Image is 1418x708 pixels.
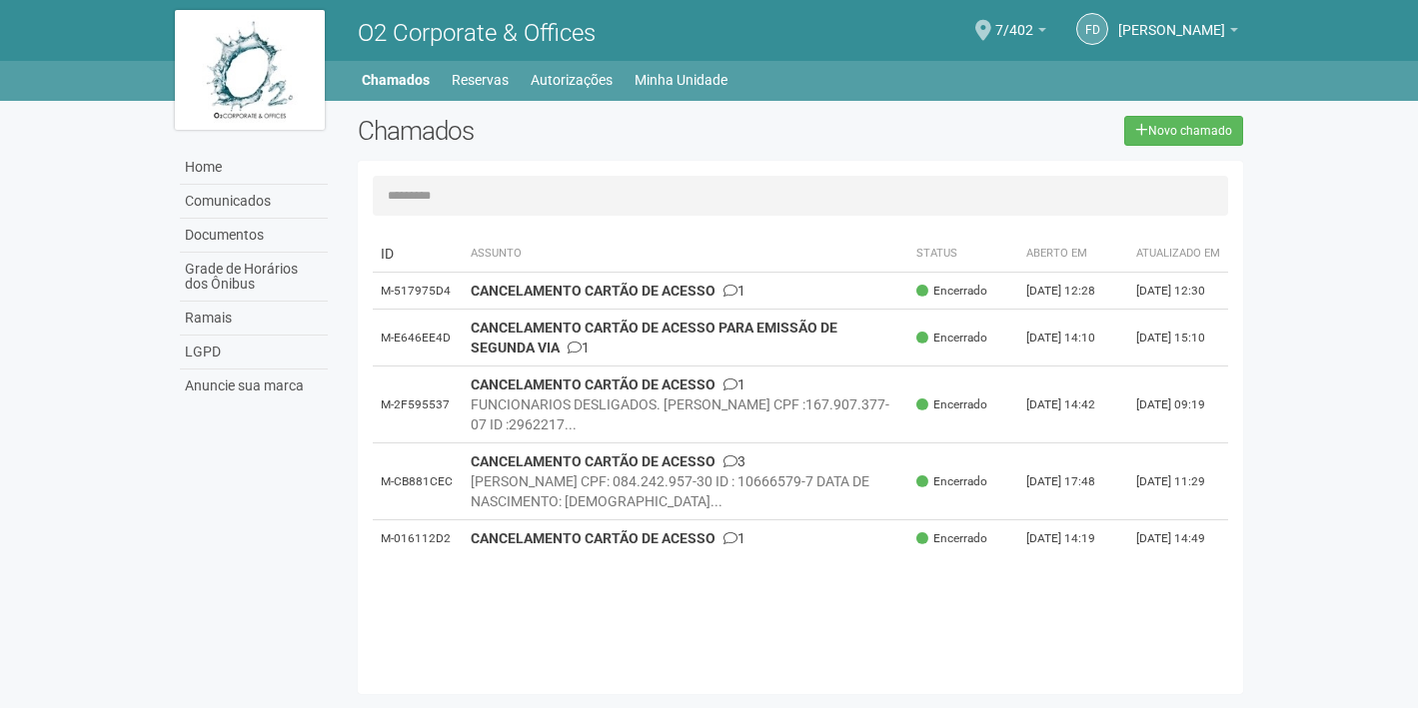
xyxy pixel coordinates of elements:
[180,151,328,185] a: Home
[1018,273,1128,310] td: [DATE] 12:28
[1118,25,1238,41] a: [PERSON_NAME]
[531,66,613,94] a: Autorizações
[180,369,328,402] a: Anuncie sua marca
[1128,443,1228,520] td: [DATE] 11:29
[358,116,709,146] h2: Chamados
[908,236,1018,273] th: Status
[916,283,987,300] span: Encerrado
[995,3,1033,38] span: 7/402
[1118,3,1225,38] span: Fabio da Costa Carvalho
[373,310,463,366] td: M-E646EE4D
[723,376,745,392] span: 1
[1128,310,1228,366] td: [DATE] 15:10
[1128,236,1228,273] th: Atualizado em
[452,66,509,94] a: Reservas
[995,25,1046,41] a: 7/402
[916,396,987,413] span: Encerrado
[1018,310,1128,366] td: [DATE] 14:10
[373,273,463,310] td: M-517975D4
[471,453,715,469] strong: CANCELAMENTO CARTÃO DE ACESSO
[463,236,909,273] th: Assunto
[373,366,463,443] td: M-2F595537
[471,320,837,355] strong: CANCELAMENTO CARTÃO DE ACESSO PARA EMISSÃO DE SEGUNDA VIA
[471,376,715,392] strong: CANCELAMENTO CARTÃO DE ACESSO
[175,10,325,130] img: logo.jpg
[1128,366,1228,443] td: [DATE] 09:19
[1018,366,1128,443] td: [DATE] 14:42
[1128,273,1228,310] td: [DATE] 12:30
[916,530,987,547] span: Encerrado
[723,453,745,469] span: 3
[1076,13,1108,45] a: Fd
[1128,520,1228,557] td: [DATE] 14:49
[471,471,901,511] div: [PERSON_NAME] CPF: 084.242.957-30 ID : 10666579-7 DATA DE NASCIMENTO: [DEMOGRAPHIC_DATA]...
[916,330,987,347] span: Encerrado
[471,530,715,546] strong: CANCELAMENTO CARTÃO DE ACESSO
[180,336,328,369] a: LGPD
[1018,236,1128,273] th: Aberto em
[635,66,727,94] a: Minha Unidade
[373,236,463,273] td: ID
[1124,116,1243,146] a: Novo chamado
[180,219,328,253] a: Documentos
[180,302,328,336] a: Ramais
[1018,520,1128,557] td: [DATE] 14:19
[916,473,987,490] span: Encerrado
[1018,443,1128,520] td: [DATE] 17:48
[723,283,745,299] span: 1
[568,340,590,355] span: 1
[471,394,901,434] div: FUNCIONARIOS DESLIGADOS. [PERSON_NAME] CPF :167.907.377-07 ID :2962217...
[723,530,745,546] span: 1
[471,283,715,299] strong: CANCELAMENTO CARTÃO DE ACESSO
[358,19,596,47] span: O2 Corporate & Offices
[180,253,328,302] a: Grade de Horários dos Ônibus
[373,520,463,557] td: M-016112D2
[362,66,430,94] a: Chamados
[180,185,328,219] a: Comunicados
[373,443,463,520] td: M-CB881CEC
